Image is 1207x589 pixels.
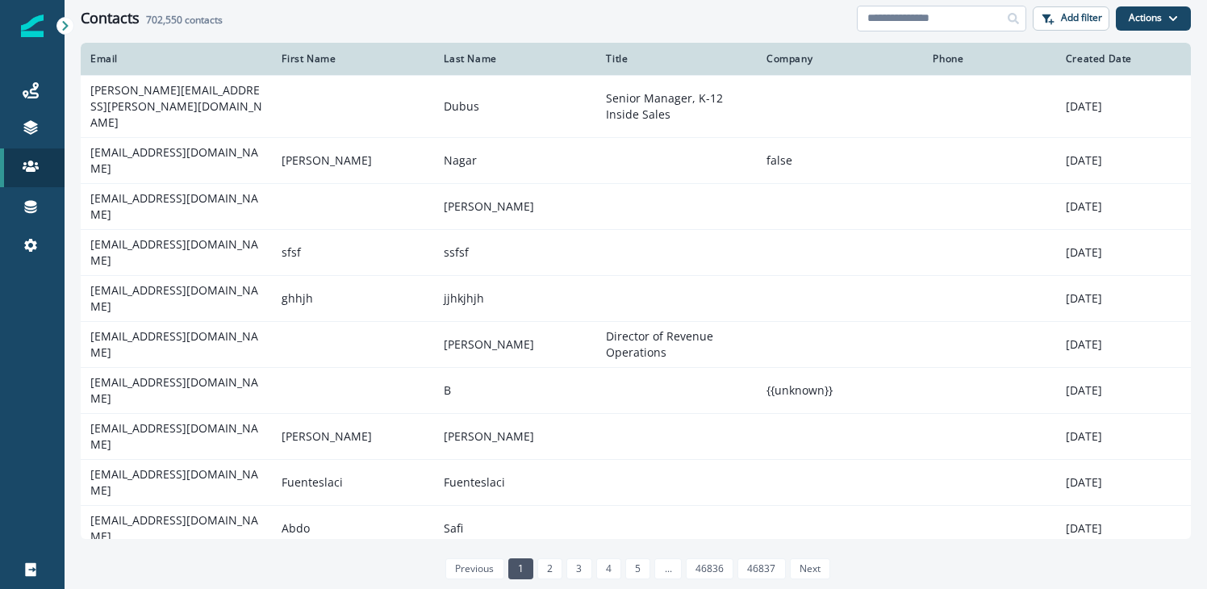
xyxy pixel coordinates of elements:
[434,183,596,229] td: [PERSON_NAME]
[625,558,650,579] a: Page 5
[81,459,272,505] td: [EMAIL_ADDRESS][DOMAIN_NAME]
[272,229,434,275] td: sfsf
[766,52,913,65] div: Company
[81,413,272,459] td: [EMAIL_ADDRESS][DOMAIN_NAME]
[737,558,785,579] a: Page 46837
[1066,474,1181,491] p: [DATE]
[537,558,562,579] a: Page 2
[1066,290,1181,307] p: [DATE]
[81,505,1191,551] a: [EMAIL_ADDRESS][DOMAIN_NAME]AbdoSafi[DATE]
[1066,428,1181,445] p: [DATE]
[272,137,434,183] td: [PERSON_NAME]
[81,137,272,183] td: [EMAIL_ADDRESS][DOMAIN_NAME]
[434,505,596,551] td: Safi
[508,558,533,579] a: Page 1 is your current page
[566,558,591,579] a: Page 3
[81,229,1191,275] a: [EMAIL_ADDRESS][DOMAIN_NAME]sfsfssfsf[DATE]
[757,137,923,183] td: false
[146,15,223,26] h2: contacts
[686,558,733,579] a: Page 46836
[1066,98,1181,115] p: [DATE]
[81,183,1191,229] a: [EMAIL_ADDRESS][DOMAIN_NAME][PERSON_NAME][DATE]
[21,15,44,37] img: Inflection
[933,52,1046,65] div: Phone
[434,321,596,367] td: [PERSON_NAME]
[81,413,1191,459] a: [EMAIL_ADDRESS][DOMAIN_NAME][PERSON_NAME][PERSON_NAME][DATE]
[1066,336,1181,353] p: [DATE]
[606,328,747,361] p: Director of Revenue Operations
[146,13,182,27] span: 702,550
[1066,382,1181,399] p: [DATE]
[81,229,272,275] td: [EMAIL_ADDRESS][DOMAIN_NAME]
[444,52,587,65] div: Last Name
[434,75,596,137] td: Dubus
[81,367,272,413] td: [EMAIL_ADDRESS][DOMAIN_NAME]
[272,413,434,459] td: [PERSON_NAME]
[81,275,1191,321] a: [EMAIL_ADDRESS][DOMAIN_NAME]ghhjhjjhkjhjh[DATE]
[1066,52,1181,65] div: Created Date
[81,10,140,27] h1: Contacts
[272,459,434,505] td: Fuenteslaci
[1033,6,1109,31] button: Add filter
[757,367,923,413] td: {{unknown}}
[441,558,830,579] ul: Pagination
[606,90,747,123] p: Senior Manager, K-12 Inside Sales
[1066,244,1181,261] p: [DATE]
[90,52,262,65] div: Email
[81,75,1191,137] a: [PERSON_NAME][EMAIL_ADDRESS][PERSON_NAME][DOMAIN_NAME]DubusSenior Manager, K-12 Inside Sales[DATE]
[434,229,596,275] td: ssfsf
[81,137,1191,183] a: [EMAIL_ADDRESS][DOMAIN_NAME][PERSON_NAME]Nagarfalse[DATE]
[272,505,434,551] td: Abdo
[1116,6,1191,31] button: Actions
[434,275,596,321] td: jjhkjhjh
[434,137,596,183] td: Nagar
[596,558,621,579] a: Page 4
[606,52,747,65] div: Title
[81,505,272,551] td: [EMAIL_ADDRESS][DOMAIN_NAME]
[81,275,272,321] td: [EMAIL_ADDRESS][DOMAIN_NAME]
[434,367,596,413] td: B
[282,52,424,65] div: First Name
[81,321,1191,367] a: [EMAIL_ADDRESS][DOMAIN_NAME][PERSON_NAME]Director of Revenue Operations[DATE]
[81,459,1191,505] a: [EMAIL_ADDRESS][DOMAIN_NAME]FuenteslaciFuenteslaci[DATE]
[434,459,596,505] td: Fuenteslaci
[81,75,272,137] td: [PERSON_NAME][EMAIL_ADDRESS][PERSON_NAME][DOMAIN_NAME]
[1061,12,1102,23] p: Add filter
[81,321,272,367] td: [EMAIL_ADDRESS][DOMAIN_NAME]
[790,558,830,579] a: Next page
[434,413,596,459] td: [PERSON_NAME]
[654,558,681,579] a: Jump forward
[1066,198,1181,215] p: [DATE]
[1066,520,1181,537] p: [DATE]
[81,367,1191,413] a: [EMAIL_ADDRESS][DOMAIN_NAME]B{{unknown}}[DATE]
[1066,152,1181,169] p: [DATE]
[272,275,434,321] td: ghhjh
